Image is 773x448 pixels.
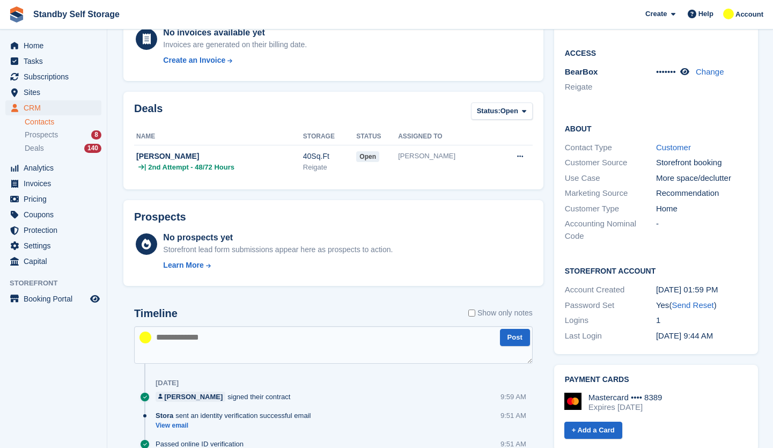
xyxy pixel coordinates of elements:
[9,6,25,23] img: stora-icon-8386f47178a22dfd0bd8f6a31ec36ba5ce8667c1dd55bd0f319d3a0aa187defe.svg
[565,47,747,58] h2: Access
[698,9,713,19] span: Help
[163,55,225,66] div: Create an Invoice
[163,244,393,255] div: Storefront lead form submissions appear here as prospects to action.
[164,392,223,402] div: [PERSON_NAME]
[134,102,163,122] h2: Deals
[672,300,713,310] a: Send Reset
[500,392,526,402] div: 9:59 AM
[136,151,303,162] div: [PERSON_NAME]
[565,142,656,154] div: Contact Type
[163,39,307,50] div: Invoices are generated on their billing date.
[5,85,101,100] a: menu
[564,393,581,410] img: Mastercard Logo
[10,278,107,289] span: Storefront
[565,172,656,185] div: Use Case
[24,207,88,222] span: Coupons
[565,376,747,384] h2: Payment cards
[24,85,88,100] span: Sites
[565,265,747,276] h2: Storefront Account
[24,100,88,115] span: CRM
[24,254,88,269] span: Capital
[656,172,747,185] div: More space/declutter
[471,102,533,120] button: Status: Open
[156,392,225,402] a: [PERSON_NAME]
[565,299,656,312] div: Password Set
[148,162,234,173] span: 2nd Attempt - 48/72 Hours
[163,231,393,244] div: No prospects yet
[25,129,101,141] a: Prospects 8
[303,151,357,162] div: 40Sq.Ft
[669,300,716,310] span: ( )
[144,162,146,173] span: |
[5,254,101,269] a: menu
[24,238,88,253] span: Settings
[89,292,101,305] a: Preview store
[134,211,186,223] h2: Prospects
[91,130,101,139] div: 8
[398,128,495,145] th: Assigned to
[656,157,747,169] div: Storefront booking
[25,117,101,127] a: Contacts
[163,55,307,66] a: Create an Invoice
[468,307,533,319] label: Show only notes
[500,106,518,116] span: Open
[25,143,101,154] a: Deals 140
[139,332,151,343] img: Glenn Fisher
[303,162,357,173] div: Reigate
[565,81,656,93] li: Reigate
[163,260,203,271] div: Learn More
[500,410,526,421] div: 9:51 AM
[5,54,101,69] a: menu
[24,38,88,53] span: Home
[656,299,747,312] div: Yes
[565,187,656,200] div: Marketing Source
[24,160,88,175] span: Analytics
[588,402,662,412] div: Expires [DATE]
[5,223,101,238] a: menu
[163,26,307,39] div: No invoices available yet
[645,9,667,19] span: Create
[156,392,296,402] div: signed their contract
[5,291,101,306] a: menu
[565,123,747,134] h2: About
[5,38,101,53] a: menu
[500,329,530,347] button: Post
[25,130,58,140] span: Prospects
[5,192,101,207] a: menu
[468,307,475,319] input: Show only notes
[163,260,393,271] a: Learn More
[5,207,101,222] a: menu
[24,54,88,69] span: Tasks
[156,410,173,421] span: Stora
[24,176,88,191] span: Invoices
[477,106,500,116] span: Status:
[656,67,676,76] span: •••••••
[303,128,357,145] th: Storage
[565,67,598,76] span: BearBox
[565,218,656,242] div: Accounting Nominal Code
[156,410,316,421] div: sent an identity verification successful email
[134,307,178,320] h2: Timeline
[398,151,495,161] div: [PERSON_NAME]
[5,176,101,191] a: menu
[356,128,398,145] th: Status
[5,238,101,253] a: menu
[29,5,124,23] a: Standby Self Storage
[564,422,622,439] a: + Add a Card
[656,218,747,242] div: -
[134,128,303,145] th: Name
[723,9,734,19] img: Glenn Fisher
[356,151,379,162] span: open
[565,157,656,169] div: Customer Source
[696,67,724,76] a: Change
[656,187,747,200] div: Recommendation
[25,143,44,153] span: Deals
[156,379,179,387] div: [DATE]
[656,284,747,296] div: [DATE] 01:59 PM
[84,144,101,153] div: 140
[656,314,747,327] div: 1
[565,284,656,296] div: Account Created
[656,203,747,215] div: Home
[24,291,88,306] span: Booking Portal
[565,314,656,327] div: Logins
